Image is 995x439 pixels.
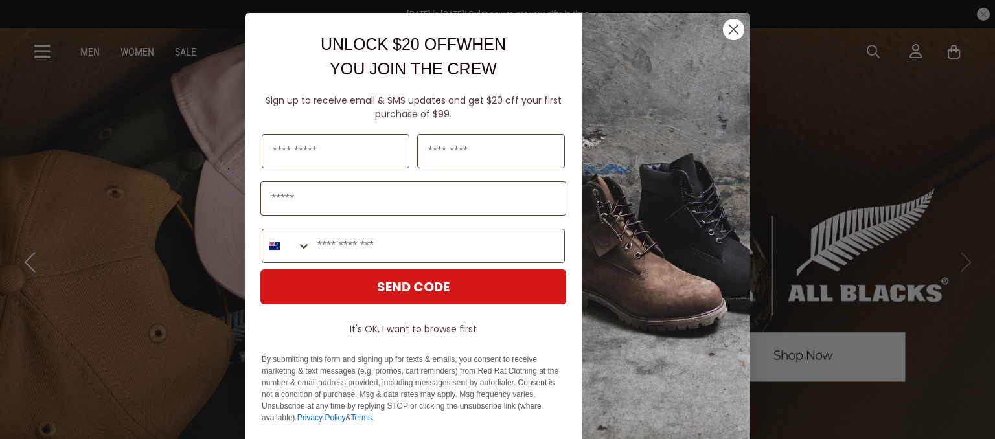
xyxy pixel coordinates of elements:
[266,94,562,120] span: Sign up to receive email & SMS updates and get $20 off your first purchase of $99.
[457,35,506,53] span: WHEN
[260,317,566,341] button: It's OK, I want to browse first
[297,413,346,422] a: Privacy Policy
[260,181,566,216] input: Email
[722,18,745,41] button: Close dialog
[262,354,565,423] p: By submitting this form and signing up for texts & emails, you consent to receive marketing & tex...
[10,5,49,44] button: Open LiveChat chat widget
[321,35,457,53] span: UNLOCK $20 OFF
[350,413,372,422] a: Terms
[330,60,497,78] span: YOU JOIN THE CREW
[262,134,409,168] input: First Name
[260,269,566,304] button: SEND CODE
[262,229,311,262] button: Search Countries
[269,241,280,251] img: New Zealand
